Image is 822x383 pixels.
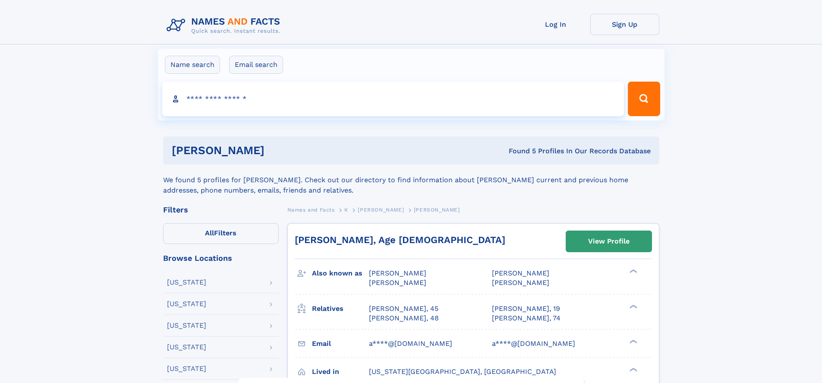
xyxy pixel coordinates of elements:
[163,254,279,262] div: Browse Locations
[369,367,556,376] span: [US_STATE][GEOGRAPHIC_DATA], [GEOGRAPHIC_DATA]
[492,313,561,323] a: [PERSON_NAME], 74
[414,207,460,213] span: [PERSON_NAME]
[167,344,206,351] div: [US_STATE]
[312,364,369,379] h3: Lived in
[287,204,335,215] a: Names and Facts
[344,204,348,215] a: K
[162,82,624,116] input: search input
[492,269,549,277] span: [PERSON_NAME]
[369,269,426,277] span: [PERSON_NAME]
[588,231,630,251] div: View Profile
[387,146,651,156] div: Found 5 Profiles In Our Records Database
[627,304,638,309] div: ❯
[165,56,220,74] label: Name search
[167,279,206,286] div: [US_STATE]
[369,304,438,313] a: [PERSON_NAME], 45
[167,301,206,307] div: [US_STATE]
[358,207,404,213] span: [PERSON_NAME]
[369,313,439,323] a: [PERSON_NAME], 48
[295,234,505,245] a: [PERSON_NAME], Age [DEMOGRAPHIC_DATA]
[627,339,638,344] div: ❯
[492,279,549,287] span: [PERSON_NAME]
[627,367,638,372] div: ❯
[163,206,279,214] div: Filters
[312,301,369,316] h3: Relatives
[590,14,659,35] a: Sign Up
[344,207,348,213] span: K
[163,165,659,196] div: We found 5 profiles for [PERSON_NAME]. Check out our directory to find information about [PERSON_...
[172,145,387,156] h1: [PERSON_NAME]
[369,279,426,287] span: [PERSON_NAME]
[312,266,369,281] h3: Also known as
[163,223,279,244] label: Filters
[628,82,660,116] button: Search Button
[566,231,652,252] a: View Profile
[167,365,206,372] div: [US_STATE]
[205,229,214,237] span: All
[492,304,560,313] a: [PERSON_NAME], 19
[521,14,590,35] a: Log In
[358,204,404,215] a: [PERSON_NAME]
[163,14,287,37] img: Logo Names and Facts
[167,322,206,329] div: [US_STATE]
[627,269,638,274] div: ❯
[312,336,369,351] h3: Email
[229,56,283,74] label: Email search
